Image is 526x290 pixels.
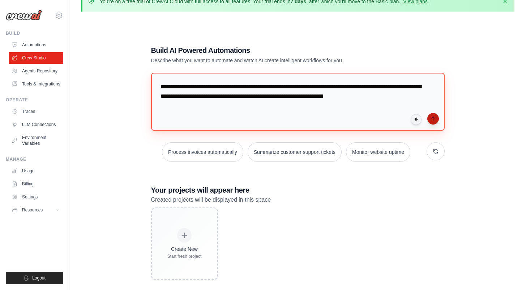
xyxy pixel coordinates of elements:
div: Operate [6,97,63,103]
div: Start fresh project [167,253,202,259]
span: Resources [22,207,43,213]
a: Crew Studio [9,52,63,64]
button: Get new suggestions [427,142,445,160]
a: Agents Repository [9,65,63,77]
div: Create New [167,245,202,253]
button: Process invoices automatically [162,142,243,162]
span: Logout [32,275,46,281]
div: Manage [6,156,63,162]
h3: Your projects will appear here [151,185,445,195]
a: Usage [9,165,63,177]
a: Settings [9,191,63,203]
a: Environment Variables [9,132,63,149]
h1: Build AI Powered Automations [151,45,394,55]
button: Monitor website uptime [346,142,410,162]
div: Build [6,30,63,36]
button: Logout [6,272,63,284]
a: LLM Connections [9,119,63,130]
img: Logo [6,10,42,21]
button: Click to speak your automation idea [411,114,422,125]
button: Resources [9,204,63,216]
a: Automations [9,39,63,51]
a: Tools & Integrations [9,78,63,90]
a: Billing [9,178,63,190]
a: Traces [9,106,63,117]
p: Describe what you want to automate and watch AI create intelligent workflows for you [151,57,394,64]
button: Summarize customer support tickets [248,142,342,162]
p: Created projects will be displayed in this space [151,195,445,205]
